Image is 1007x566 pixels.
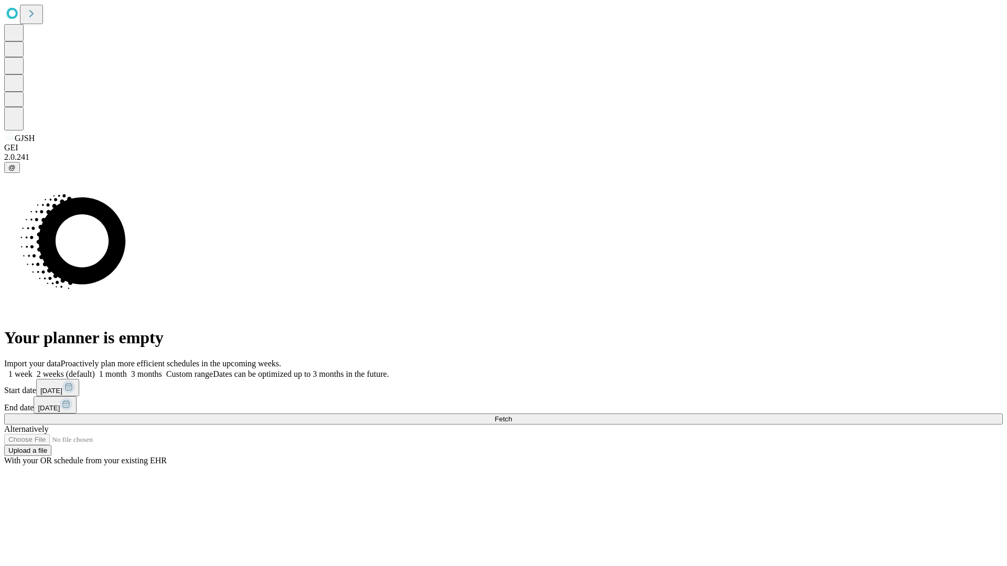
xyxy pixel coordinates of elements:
div: End date [4,396,1003,413]
div: 2.0.241 [4,153,1003,162]
button: [DATE] [34,396,77,413]
span: [DATE] [38,404,60,412]
button: Fetch [4,413,1003,424]
span: 1 week [8,369,33,378]
span: @ [8,164,16,171]
span: GJSH [15,134,35,143]
div: GEI [4,143,1003,153]
span: Alternatively [4,424,48,433]
button: Upload a file [4,445,51,456]
div: Start date [4,379,1003,396]
span: Proactively plan more efficient schedules in the upcoming weeks. [61,359,281,368]
span: [DATE] [40,387,62,395]
button: [DATE] [36,379,79,396]
span: 3 months [131,369,162,378]
span: Import your data [4,359,61,368]
span: 2 weeks (default) [37,369,95,378]
button: @ [4,162,20,173]
span: 1 month [99,369,127,378]
span: Dates can be optimized up to 3 months in the future. [213,369,389,378]
span: Fetch [495,415,512,423]
span: Custom range [166,369,213,378]
span: With your OR schedule from your existing EHR [4,456,167,465]
h1: Your planner is empty [4,328,1003,347]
